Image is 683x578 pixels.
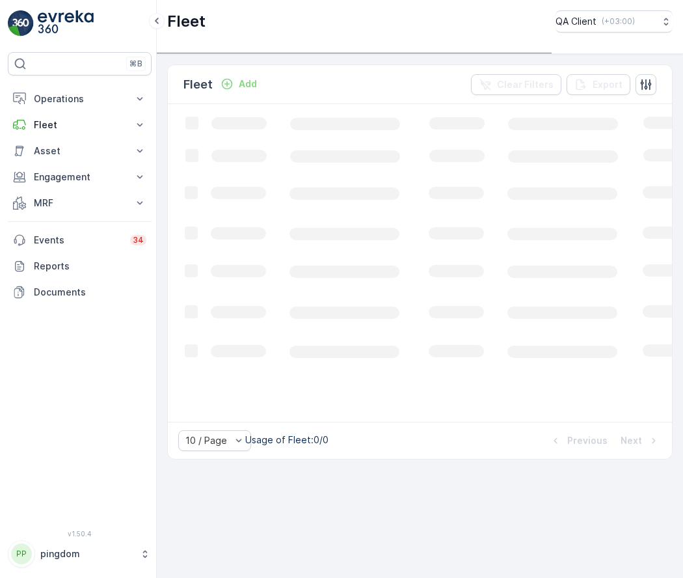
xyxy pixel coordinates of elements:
[567,74,630,95] button: Export
[34,118,126,131] p: Fleet
[34,92,126,105] p: Operations
[167,11,206,32] p: Fleet
[40,547,133,560] p: pingdom
[556,15,596,28] p: QA Client
[34,144,126,158] p: Asset
[38,10,94,36] img: logo_light-DOdMpM7g.png
[556,10,673,33] button: QA Client(+03:00)
[34,171,126,184] p: Engagement
[34,260,146,273] p: Reports
[8,190,152,216] button: MRF
[34,234,122,247] p: Events
[548,433,609,448] button: Previous
[8,138,152,164] button: Asset
[34,286,146,299] p: Documents
[34,197,126,210] p: MRF
[602,16,635,27] p: ( +03:00 )
[8,112,152,138] button: Fleet
[183,76,213,94] p: Fleet
[497,78,554,91] p: Clear Filters
[8,86,152,112] button: Operations
[593,78,623,91] p: Export
[8,164,152,190] button: Engagement
[619,433,662,448] button: Next
[8,253,152,279] a: Reports
[621,434,642,447] p: Next
[133,235,144,245] p: 34
[245,433,328,447] p: Usage of Fleet : 0/0
[8,540,152,568] button: PPpingdom
[8,10,34,36] img: logo
[8,279,152,305] a: Documents
[129,59,142,69] p: ⌘B
[471,74,561,95] button: Clear Filters
[11,544,32,564] div: PP
[8,530,152,538] span: v 1.50.4
[215,76,262,92] button: Add
[239,77,257,90] p: Add
[8,227,152,253] a: Events34
[567,434,608,447] p: Previous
